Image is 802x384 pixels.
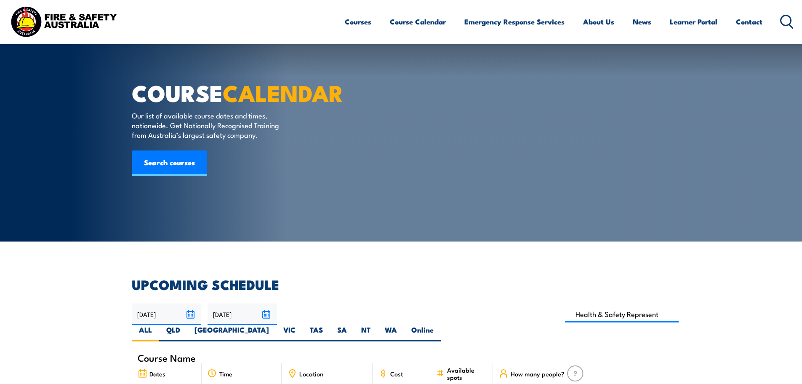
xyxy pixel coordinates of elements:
[223,75,344,110] strong: CALENDAR
[132,325,159,341] label: ALL
[345,11,371,33] a: Courses
[276,325,303,341] label: VIC
[132,278,671,290] h2: UPCOMING SCHEDULE
[565,306,679,322] input: Search Course
[219,370,232,377] span: Time
[670,11,717,33] a: Learner Portal
[132,303,201,325] input: From date
[132,110,285,140] p: Our list of available course dates and times, nationwide. Get Nationally Recognised Training from...
[149,370,165,377] span: Dates
[390,370,403,377] span: Cost
[208,303,277,325] input: To date
[447,366,487,381] span: Available spots
[354,325,378,341] label: NT
[132,83,340,102] h1: COURSE
[736,11,762,33] a: Contact
[132,150,207,176] a: Search courses
[187,325,276,341] label: [GEOGRAPHIC_DATA]
[633,11,651,33] a: News
[159,325,187,341] label: QLD
[464,11,565,33] a: Emergency Response Services
[583,11,614,33] a: About Us
[330,325,354,341] label: SA
[138,354,196,361] span: Course Name
[299,370,323,377] span: Location
[378,325,404,341] label: WA
[390,11,446,33] a: Course Calendar
[404,325,441,341] label: Online
[511,370,565,377] span: How many people?
[303,325,330,341] label: TAS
